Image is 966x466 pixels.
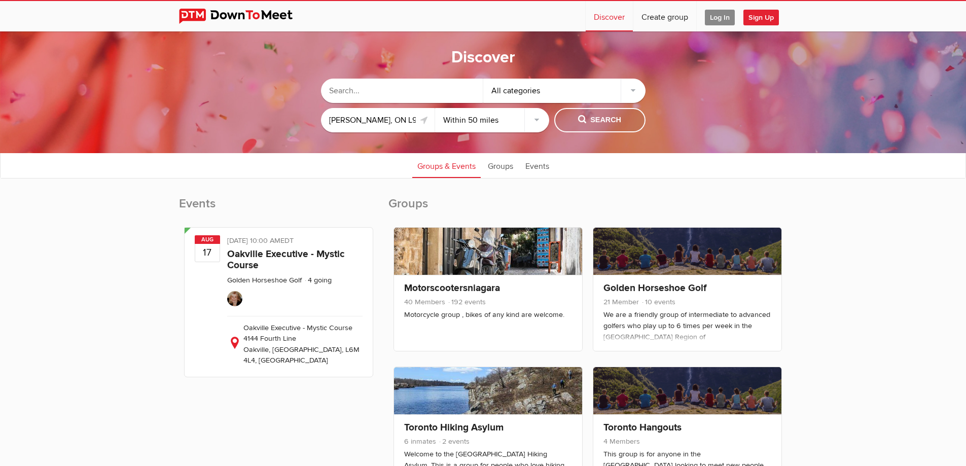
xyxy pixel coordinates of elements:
[280,236,294,245] span: America/Toronto
[633,1,696,31] a: Create group
[641,298,675,306] span: 10 events
[483,79,646,103] div: All categories
[603,421,682,434] a: Toronto Hangouts
[554,108,646,132] button: Search
[179,9,308,24] img: DownToMeet
[586,1,633,31] a: Discover
[483,153,518,178] a: Groups
[404,421,504,434] a: Toronto Hiking Asylum
[321,108,435,132] input: Location or ZIP-Code
[321,79,483,103] input: Search...
[743,1,787,31] a: Sign Up
[195,235,220,244] span: Aug
[195,243,220,262] b: 17
[404,282,500,294] a: Motorscootersniagara
[705,10,735,25] span: Log In
[578,115,621,126] span: Search
[304,276,332,284] li: 4 going
[438,437,470,446] span: 2 events
[447,298,486,306] span: 192 events
[603,309,771,386] div: We are a friendly group of intermediate to advanced golfers who play up to 6 times per week in th...
[743,10,779,25] span: Sign Up
[603,437,640,446] span: 4 Members
[227,291,242,306] img: Caroline Nesbitt
[388,196,788,222] h2: Groups
[697,1,743,31] a: Log In
[243,324,360,365] span: Oakville Executive - Mystic Course 4144 Fourth Line Oakville, [GEOGRAPHIC_DATA], L6M 4L4, [GEOGRA...
[227,235,363,248] div: [DATE] 10:00 AM
[520,153,554,178] a: Events
[404,309,572,320] div: Motorcycle group , bikes of any kind are welcome.
[412,153,481,178] a: Groups & Events
[227,276,302,284] a: Golden Horseshoe Golf
[404,298,445,306] span: 40 Members
[603,298,639,306] span: 21 Member
[227,248,345,271] a: Oakville Executive - Mystic Course
[404,437,436,446] span: 6 inmates
[451,47,515,68] h1: Discover
[179,196,378,222] h2: Events
[603,282,706,294] a: Golden Horseshoe Golf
